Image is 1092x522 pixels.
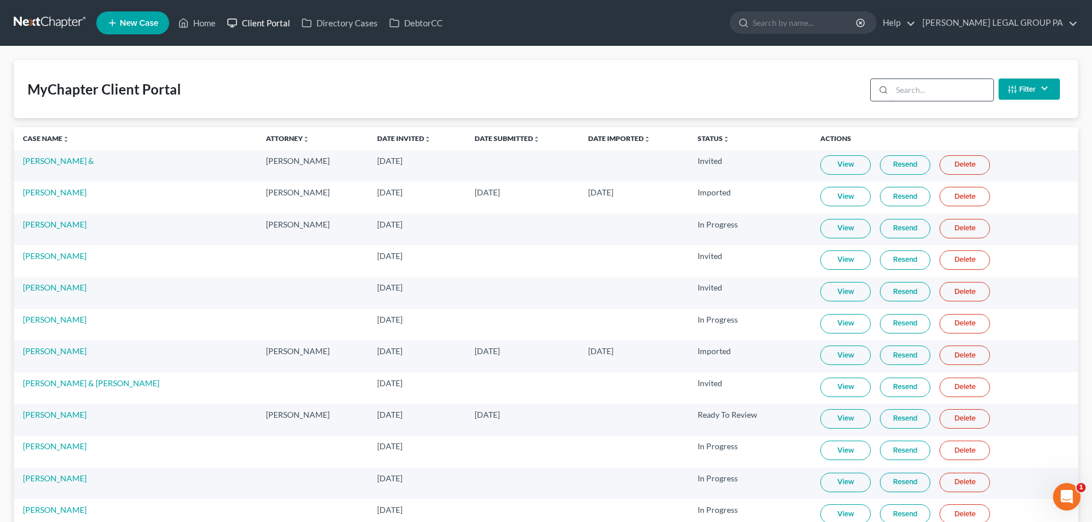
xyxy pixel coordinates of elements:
a: [PERSON_NAME] LEGAL GROUP PA [917,13,1078,33]
a: View [820,441,871,460]
i: unfold_more [644,136,651,143]
a: Delete [940,473,990,492]
a: Delete [940,250,990,270]
span: [DATE] [588,187,613,197]
a: View [820,378,871,397]
button: Filter [999,79,1060,100]
i: unfold_more [303,136,310,143]
span: New Case [120,19,158,28]
td: Ready To Review [688,404,811,435]
td: In Progress [688,436,811,468]
a: Resend [880,473,930,492]
span: [DATE] [377,505,402,515]
td: In Progress [688,468,811,499]
a: DebtorCC [383,13,448,33]
span: [DATE] [475,187,500,197]
span: [DATE] [377,378,402,388]
i: unfold_more [424,136,431,143]
span: [DATE] [377,473,402,483]
a: View [820,155,871,175]
input: Search by name... [753,12,858,33]
td: In Progress [688,309,811,340]
a: Resend [880,378,930,397]
a: Resend [880,409,930,429]
a: [PERSON_NAME] [23,187,87,197]
span: [DATE] [377,282,402,292]
a: Resend [880,346,930,365]
span: 1 [1077,483,1086,492]
a: [PERSON_NAME] [23,346,87,356]
a: Delete [940,441,990,460]
td: Invited [688,245,811,277]
a: View [820,250,871,270]
a: View [820,187,871,206]
a: Delete [940,378,990,397]
a: Attorneyunfold_more [266,134,310,143]
span: [DATE] [588,346,613,356]
a: Date Invitedunfold_more [377,134,431,143]
td: [PERSON_NAME] [257,182,368,213]
iframe: Intercom live chat [1053,483,1081,511]
a: [PERSON_NAME] [23,441,87,451]
span: [DATE] [377,156,402,166]
a: Resend [880,441,930,460]
a: [PERSON_NAME] [23,315,87,324]
td: Invited [688,277,811,309]
a: Delete [940,314,990,333]
td: Imported [688,182,811,213]
span: [DATE] [377,315,402,324]
a: View [820,346,871,365]
a: [PERSON_NAME] [23,251,87,261]
td: Imported [688,340,811,372]
td: [PERSON_NAME] [257,150,368,182]
a: Resend [880,282,930,301]
th: Actions [811,127,1078,150]
a: Delete [940,155,990,175]
a: [PERSON_NAME] [23,219,87,229]
td: [PERSON_NAME] [257,214,368,245]
a: [PERSON_NAME] & [PERSON_NAME] [23,378,159,388]
span: [DATE] [475,410,500,419]
a: Directory Cases [296,13,383,33]
i: unfold_more [62,136,69,143]
a: [PERSON_NAME] [23,473,87,483]
td: In Progress [688,214,811,245]
a: View [820,314,871,333]
span: [DATE] [377,410,402,419]
i: unfold_more [723,136,730,143]
a: Resend [880,314,930,333]
span: [DATE] [377,346,402,356]
a: Delete [940,346,990,365]
a: Statusunfold_more [698,134,730,143]
a: View [820,473,871,492]
span: [DATE] [475,346,500,356]
a: Resend [880,250,930,270]
td: [PERSON_NAME] [257,404,368,435]
a: Date Submittedunfold_more [475,134,540,143]
a: Resend [880,155,930,175]
a: [PERSON_NAME] [23,505,87,515]
a: Client Portal [221,13,296,33]
a: Resend [880,187,930,206]
a: Home [173,13,221,33]
a: Delete [940,187,990,206]
span: [DATE] [377,187,402,197]
td: [PERSON_NAME] [257,340,368,372]
a: View [820,409,871,429]
input: Search... [892,79,993,101]
span: [DATE] [377,251,402,261]
a: Date Importedunfold_more [588,134,651,143]
i: unfold_more [533,136,540,143]
a: Delete [940,282,990,301]
td: Invited [688,150,811,182]
a: View [820,219,871,238]
a: [PERSON_NAME] [23,410,87,419]
div: MyChapter Client Portal [28,80,181,99]
a: [PERSON_NAME] & [23,156,94,166]
td: Invited [688,372,811,404]
a: Delete [940,409,990,429]
a: View [820,282,871,301]
span: [DATE] [377,219,402,229]
a: Help [877,13,915,33]
a: Delete [940,219,990,238]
